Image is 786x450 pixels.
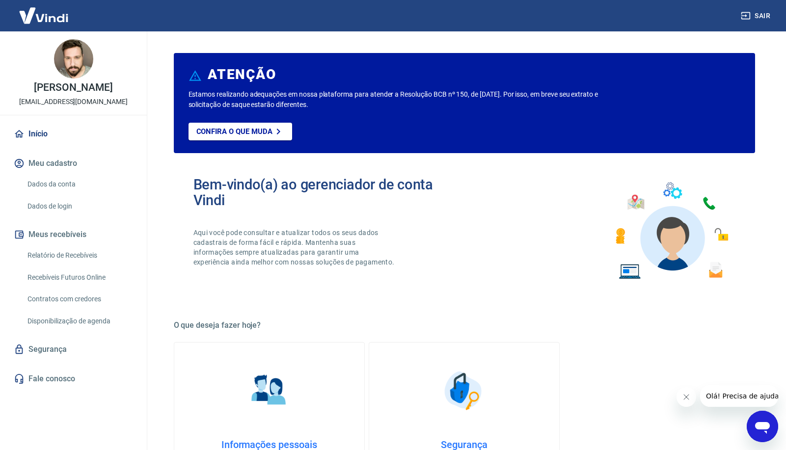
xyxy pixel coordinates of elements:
[244,366,294,415] img: Informações pessoais
[189,89,630,110] p: Estamos realizando adequações em nossa plataforma para atender a Resolução BCB nº 150, de [DATE]....
[12,224,135,245] button: Meus recebíveis
[700,385,778,407] iframe: Mensagem da empresa
[189,123,292,140] a: Confira o que muda
[193,177,464,208] h2: Bem-vindo(a) ao gerenciador de conta Vindi
[12,339,135,360] a: Segurança
[439,366,488,415] img: Segurança
[24,311,135,331] a: Disponibilização de agenda
[174,320,755,330] h5: O que deseja fazer hoje?
[34,82,112,93] p: [PERSON_NAME]
[193,228,397,267] p: Aqui você pode consultar e atualizar todos os seus dados cadastrais de forma fácil e rápida. Mant...
[24,196,135,216] a: Dados de login
[12,123,135,145] a: Início
[196,127,272,136] p: Confira o que muda
[12,153,135,174] button: Meu cadastro
[19,97,128,107] p: [EMAIL_ADDRESS][DOMAIN_NAME]
[24,245,135,265] a: Relatório de Recebíveis
[677,387,696,407] iframe: Fechar mensagem
[12,368,135,390] a: Fale conosco
[739,7,774,25] button: Sair
[747,411,778,442] iframe: Botão para abrir a janela de mensagens
[6,7,82,15] span: Olá! Precisa de ajuda?
[24,289,135,309] a: Contratos com credores
[24,174,135,194] a: Dados da conta
[208,70,276,79] h6: ATENÇÃO
[24,267,135,288] a: Recebíveis Futuros Online
[12,0,76,30] img: Vindi
[54,39,93,79] img: 350d59b8-e4de-4cb0-8e41-44cc96f62be9.jpeg
[607,177,735,285] img: Imagem de um avatar masculino com diversos icones exemplificando as funcionalidades do gerenciado...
